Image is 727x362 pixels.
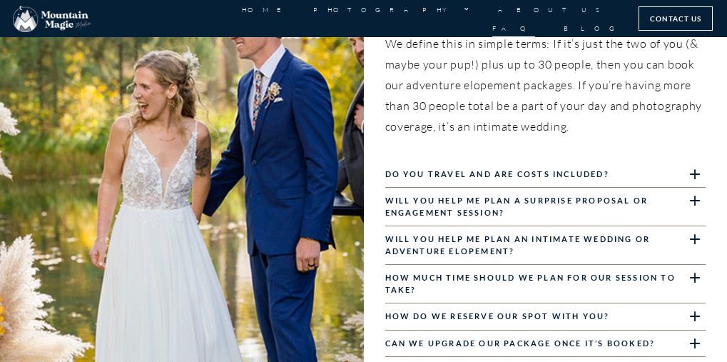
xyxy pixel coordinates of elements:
a: Contact Us [639,6,713,31]
img: Mountain Magic Media photography logo Crested Butte Photographer [13,6,91,32]
div: What’s the difference between an intimate wedding and an adventure elopement? [385,19,706,161]
div: How do we reserve our spot with you? [385,303,706,331]
a: Do you travel and are costs included? [385,169,609,179]
div: How much time should we plan for our session to take? [385,265,706,303]
a: Will you help me plan an intimate wedding or adventure elopement? [385,234,651,256]
div: Can we upgrade our package once it’s booked? [385,331,706,358]
a: How do we reserve our spot with you? [385,311,610,321]
a: FAQ [492,19,535,37]
span: Contact Us [650,11,701,26]
a: Blog [564,19,624,37]
a: How much time should we plan for our session to take? [385,273,676,294]
a: Can we upgrade our package once it’s booked? [385,338,656,348]
div: Will you help me plan an intimate wedding or adventure elopement? [385,226,706,265]
a: Will you help me plan a surprise proposal or engagement session? [385,196,649,217]
div: Do you travel and are costs included? [385,161,706,188]
div: Will you help me plan a surprise proposal or engagement session? [385,188,706,226]
p: We define this in simple terms: If it’s just the two of you (& maybe your pup!) plus up to 30 peo... [385,34,706,136]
